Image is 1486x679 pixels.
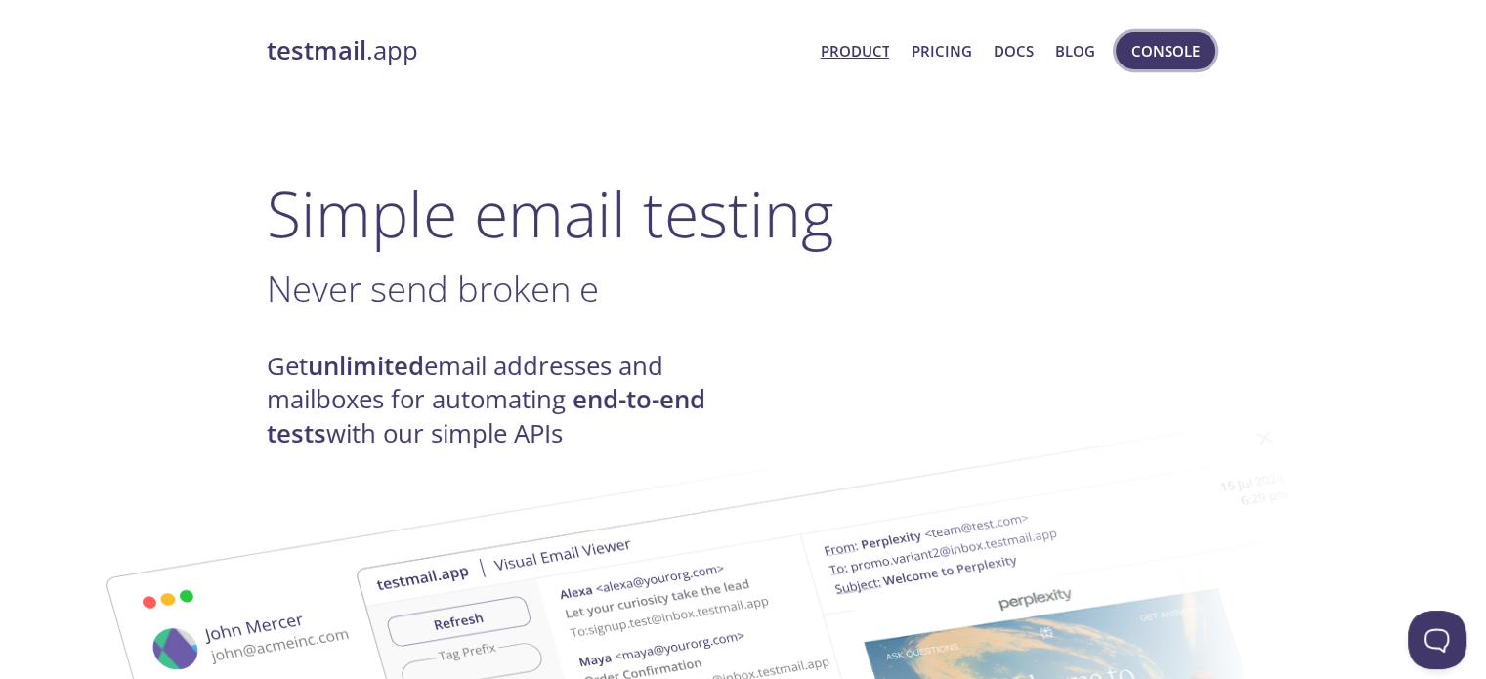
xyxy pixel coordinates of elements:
strong: unlimited [308,349,424,383]
h4: Get email addresses and mailboxes for automating with our simple APIs [267,350,743,450]
strong: testmail [267,33,366,67]
a: testmail.app [267,34,805,67]
a: Blog [1055,38,1095,64]
a: Pricing [911,38,971,64]
iframe: Help Scout Beacon - Open [1408,611,1466,669]
span: Never send broken e [267,264,599,313]
span: Console [1131,38,1200,64]
h1: Simple email testing [267,176,1220,251]
a: Product [820,38,889,64]
a: Docs [994,38,1034,64]
button: Console [1116,32,1215,69]
strong: end-to-end tests [267,382,705,449]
